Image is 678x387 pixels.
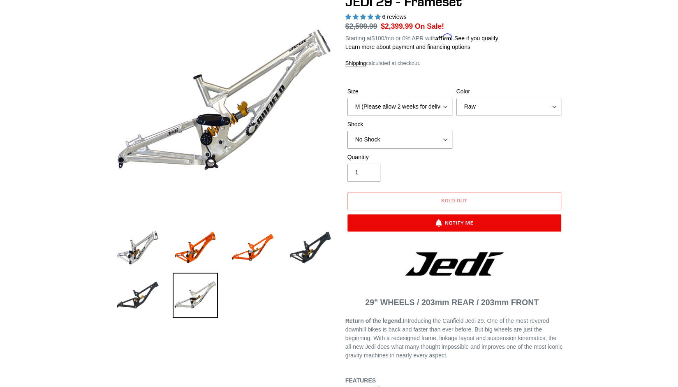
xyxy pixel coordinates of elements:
div: calculated at checkout. [345,59,563,67]
span: Introducing the Canfield Jedi 29. One of the most revered downhill bikes is back and faster than ... [345,317,562,359]
label: Color [456,87,561,96]
s: $2,599.99 [345,22,377,30]
img: Load image into Gallery viewer, JEDI 29 - Frameset [173,273,218,318]
img: Load image into Gallery viewer, JEDI 29 - Frameset [115,273,160,318]
b: Return of the legend. [345,317,403,324]
span: 5.00 stars [345,14,382,20]
img: Load image into Gallery viewer, JEDI 29 - Frameset [230,225,275,270]
span: 6 reviews [382,14,406,20]
span: On Sale! [415,21,444,32]
label: Size [347,87,452,96]
img: Load image into Gallery viewer, JEDI 29 - Frameset [288,225,333,270]
a: Shipping [345,60,366,67]
p: Starting at /mo or 0% APR with . [345,32,498,43]
b: FEATURES [345,377,376,384]
a: Learn more about payment and financing options [345,44,470,50]
span: 29" WHEELS / 203mm REAR / 203mm FRONT [365,298,539,307]
span: $2,399.99 [381,22,413,30]
span: Affirm [435,34,453,41]
a: See if you qualify - Learn more about Affirm Financing (opens in modal) [454,35,498,42]
label: Shock [347,120,452,129]
button: Notify Me [347,214,561,232]
img: Load image into Gallery viewer, JEDI 29 - Frameset [173,225,218,270]
button: Sold out [347,192,561,210]
span: $100 [371,35,384,42]
img: Load image into Gallery viewer, JEDI 29 - Frameset [115,225,160,270]
label: Quantity [347,153,452,162]
span: Sold out [441,197,467,204]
